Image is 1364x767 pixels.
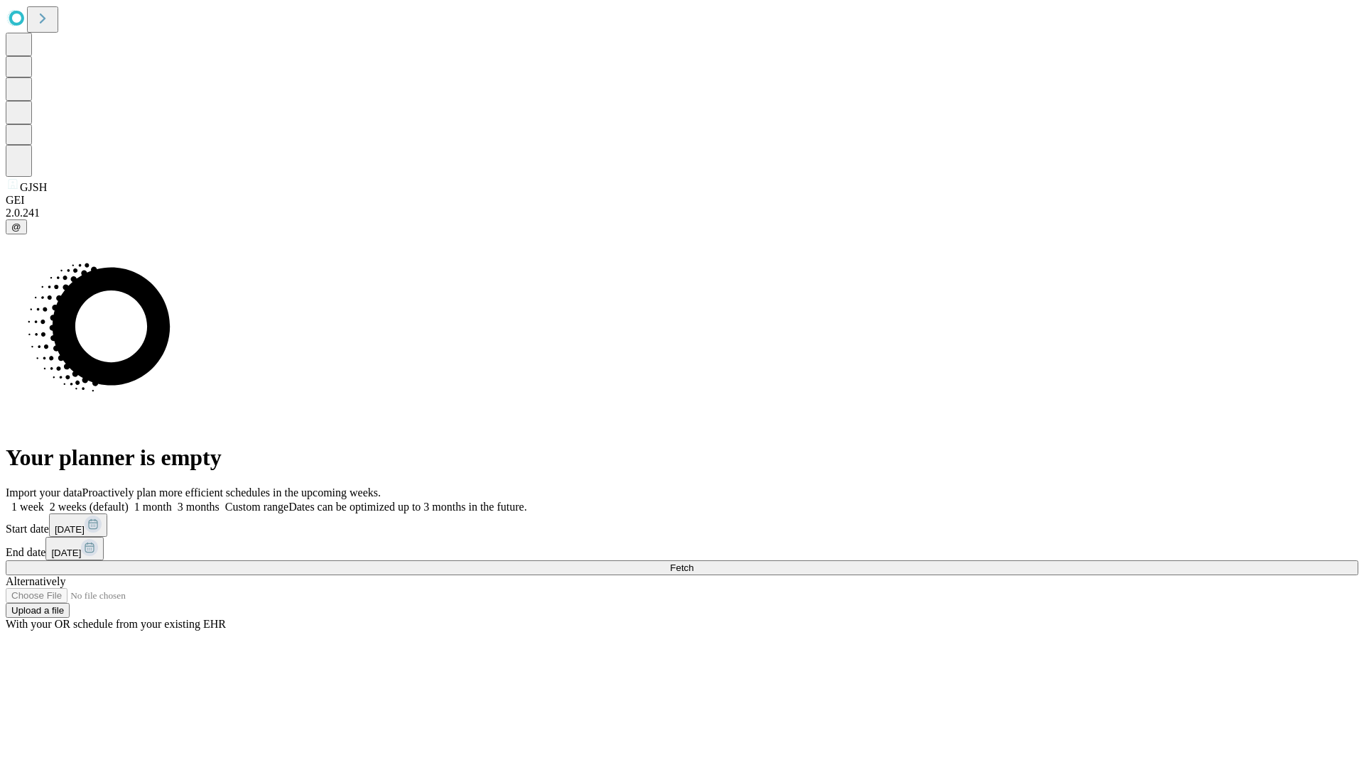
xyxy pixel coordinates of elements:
span: [DATE] [55,524,85,535]
span: @ [11,222,21,232]
div: Start date [6,513,1358,537]
span: Custom range [225,501,288,513]
span: With your OR schedule from your existing EHR [6,618,226,630]
span: 3 months [178,501,220,513]
button: [DATE] [45,537,104,560]
div: 2.0.241 [6,207,1358,219]
span: Fetch [670,562,693,573]
span: Import your data [6,486,82,499]
span: 2 weeks (default) [50,501,129,513]
button: Upload a file [6,603,70,618]
span: 1 week [11,501,44,513]
div: GEI [6,194,1358,207]
button: @ [6,219,27,234]
h1: Your planner is empty [6,445,1358,471]
div: End date [6,537,1358,560]
span: Proactively plan more efficient schedules in the upcoming weeks. [82,486,381,499]
span: Dates can be optimized up to 3 months in the future. [288,501,526,513]
button: [DATE] [49,513,107,537]
span: Alternatively [6,575,65,587]
span: GJSH [20,181,47,193]
span: 1 month [134,501,172,513]
span: [DATE] [51,548,81,558]
button: Fetch [6,560,1358,575]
